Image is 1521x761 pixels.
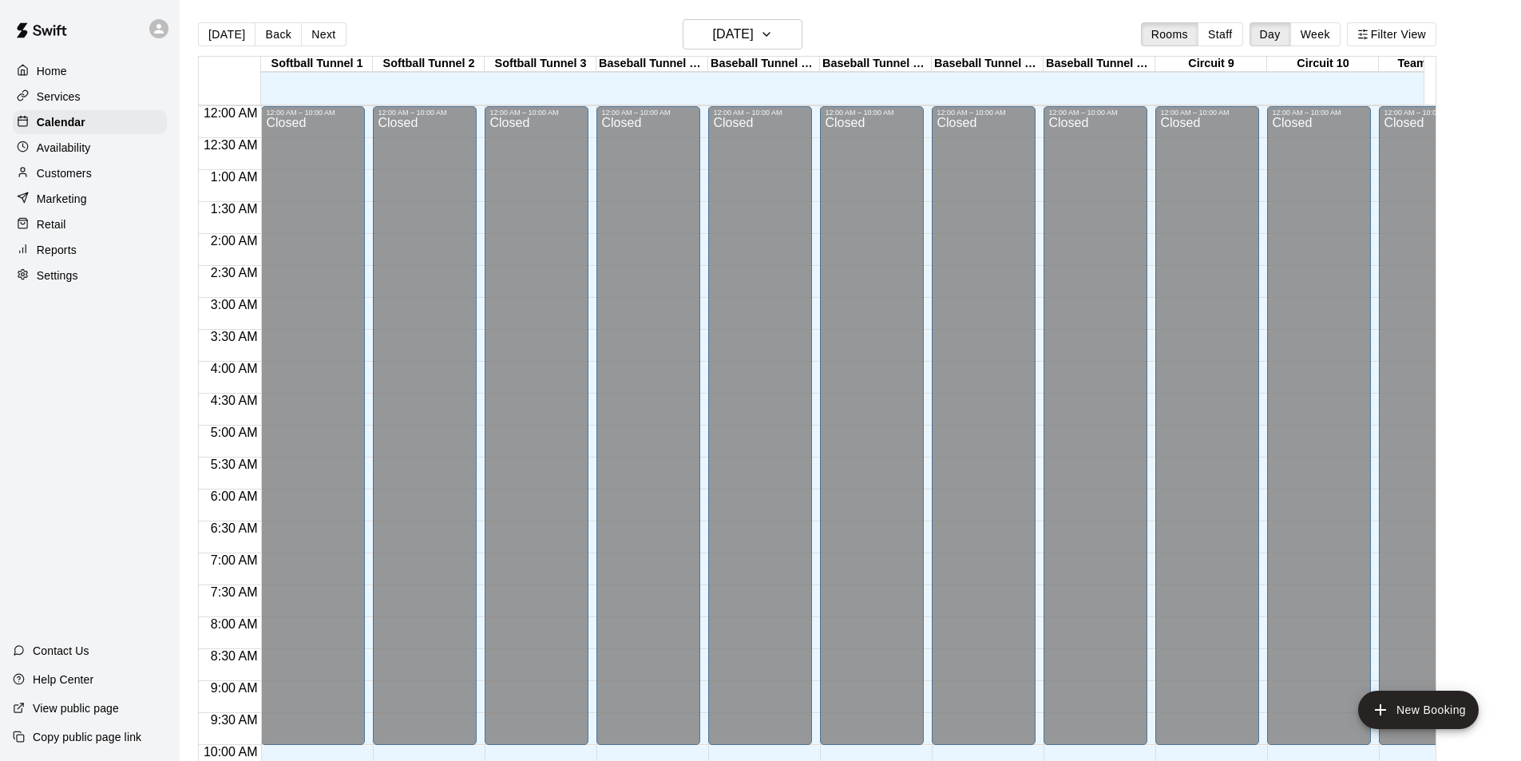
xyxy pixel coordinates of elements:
[683,19,802,50] button: [DATE]
[489,109,584,117] div: 12:00 AM – 10:00 AM
[1384,117,1478,751] div: Closed
[207,649,262,663] span: 8:30 AM
[37,216,66,232] p: Retail
[266,117,360,751] div: Closed
[207,585,262,599] span: 7:30 AM
[207,553,262,567] span: 7:00 AM
[825,117,919,751] div: Closed
[825,109,919,117] div: 12:00 AM – 10:00 AM
[378,117,472,751] div: Closed
[207,458,262,471] span: 5:30 AM
[33,729,141,745] p: Copy public page link
[207,681,262,695] span: 9:00 AM
[37,63,67,79] p: Home
[33,672,93,688] p: Help Center
[1141,22,1198,46] button: Rooms
[820,57,932,72] div: Baseball Tunnel 6 (Machine)
[1155,106,1259,745] div: 12:00 AM – 10:00 AM: Closed
[207,362,262,375] span: 4:00 AM
[37,89,81,105] p: Services
[1358,691,1479,729] button: add
[708,57,820,72] div: Baseball Tunnel 5 (Machine)
[1379,106,1483,745] div: 12:00 AM – 10:00 AM: Closed
[1155,57,1267,72] div: Circuit 9
[373,57,485,72] div: Softball Tunnel 2
[713,23,754,46] h6: [DATE]
[13,264,167,287] div: Settings
[13,59,167,83] a: Home
[37,165,92,181] p: Customers
[13,110,167,134] a: Calendar
[33,700,119,716] p: View public page
[37,268,78,283] p: Settings
[596,57,708,72] div: Baseball Tunnel 4 (Machine)
[207,170,262,184] span: 1:00 AM
[1384,109,1478,117] div: 12:00 AM – 10:00 AM
[373,106,477,745] div: 12:00 AM – 10:00 AM: Closed
[13,187,167,211] a: Marketing
[33,643,89,659] p: Contact Us
[207,521,262,535] span: 6:30 AM
[1290,22,1341,46] button: Week
[198,22,255,46] button: [DATE]
[207,298,262,311] span: 3:00 AM
[1048,117,1143,751] div: Closed
[13,238,167,262] a: Reports
[932,106,1036,745] div: 12:00 AM – 10:00 AM: Closed
[207,202,262,216] span: 1:30 AM
[207,489,262,503] span: 6:00 AM
[937,109,1031,117] div: 12:00 AM – 10:00 AM
[601,117,695,751] div: Closed
[1272,117,1366,751] div: Closed
[37,191,87,207] p: Marketing
[1267,57,1379,72] div: Circuit 10
[489,117,584,751] div: Closed
[1048,109,1143,117] div: 12:00 AM – 10:00 AM
[207,713,262,727] span: 9:30 AM
[596,106,700,745] div: 12:00 AM – 10:00 AM: Closed
[13,85,167,109] a: Services
[713,117,807,751] div: Closed
[207,234,262,248] span: 2:00 AM
[13,136,167,160] a: Availability
[37,114,85,130] p: Calendar
[485,57,596,72] div: Softball Tunnel 3
[932,57,1044,72] div: Baseball Tunnel 7 (Mound/Machine)
[207,394,262,407] span: 4:30 AM
[1272,109,1366,117] div: 12:00 AM – 10:00 AM
[1044,57,1155,72] div: Baseball Tunnel 8 (Mound)
[13,212,167,236] a: Retail
[1379,57,1491,72] div: Team Room 1
[1250,22,1291,46] button: Day
[1267,106,1371,745] div: 12:00 AM – 10:00 AM: Closed
[261,57,373,72] div: Softball Tunnel 1
[708,106,812,745] div: 12:00 AM – 10:00 AM: Closed
[1160,109,1254,117] div: 12:00 AM – 10:00 AM
[200,745,262,759] span: 10:00 AM
[13,161,167,185] a: Customers
[937,117,1031,751] div: Closed
[1044,106,1147,745] div: 12:00 AM – 10:00 AM: Closed
[1160,117,1254,751] div: Closed
[207,426,262,439] span: 5:00 AM
[1198,22,1243,46] button: Staff
[200,106,262,120] span: 12:00 AM
[261,106,365,745] div: 12:00 AM – 10:00 AM: Closed
[207,617,262,631] span: 8:00 AM
[378,109,472,117] div: 12:00 AM – 10:00 AM
[485,106,588,745] div: 12:00 AM – 10:00 AM: Closed
[37,242,77,258] p: Reports
[207,330,262,343] span: 3:30 AM
[820,106,924,745] div: 12:00 AM – 10:00 AM: Closed
[301,22,346,46] button: Next
[255,22,302,46] button: Back
[1347,22,1436,46] button: Filter View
